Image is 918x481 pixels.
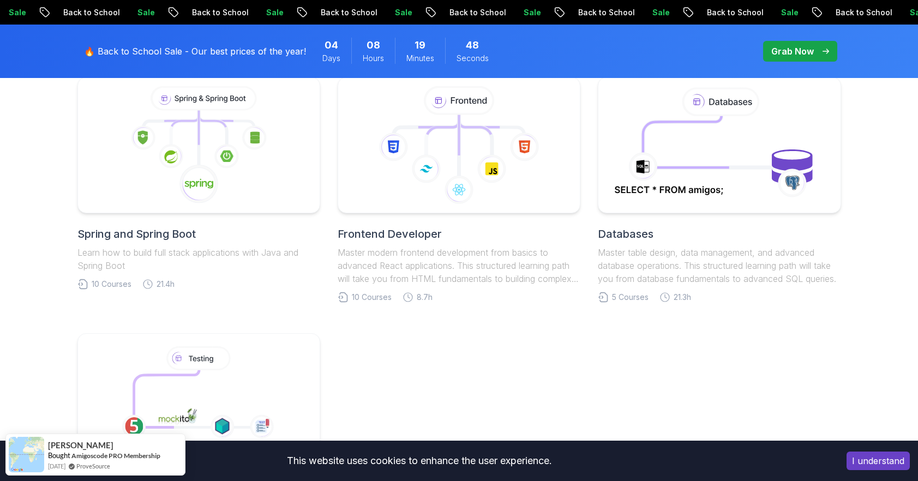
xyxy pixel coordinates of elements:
span: 48 Seconds [466,38,479,53]
a: ProveSource [76,461,110,471]
p: Sale [95,7,130,18]
span: 10 Courses [92,279,131,290]
p: Sale [610,7,645,18]
span: 10 Courses [352,292,392,303]
span: [PERSON_NAME] [48,441,113,450]
span: 8.7h [417,292,433,303]
p: Back to School [149,7,224,18]
img: provesource social proof notification image [9,437,44,472]
a: Frontend DeveloperMaster modern frontend development from basics to advanced React applications. ... [338,77,580,303]
h2: Frontend Developer [338,226,580,242]
span: Hours [363,53,384,64]
div: This website uses cookies to enhance the user experience. [8,449,830,473]
span: 5 Courses [612,292,649,303]
h2: Databases [598,226,841,242]
p: Sale [867,7,902,18]
p: 🔥 Back to School Sale - Our best prices of the year! [84,45,306,58]
p: Back to School [664,7,739,18]
span: 4 Days [325,38,338,53]
p: Back to School [793,7,867,18]
p: Back to School [536,7,610,18]
a: DatabasesMaster table design, data management, and advanced database operations. This structured ... [598,77,841,303]
h2: Spring and Spring Boot [77,226,320,242]
span: 21.3h [674,292,691,303]
p: Sale [481,7,516,18]
span: 19 Minutes [415,38,425,53]
span: Minutes [406,53,434,64]
button: Accept cookies [847,452,910,470]
p: Sale [739,7,773,18]
p: Back to School [278,7,352,18]
span: 8 Hours [367,38,380,53]
p: Grab Now [771,45,814,58]
p: Sale [352,7,387,18]
p: Back to School [407,7,481,18]
p: Learn how to build full stack applications with Java and Spring Boot [77,246,320,272]
p: Back to School [21,7,95,18]
span: [DATE] [48,461,65,471]
span: Bought [48,451,70,460]
span: Days [322,53,340,64]
span: 21.4h [157,279,175,290]
p: Master modern frontend development from basics to advanced React applications. This structured le... [338,246,580,285]
a: Amigoscode PRO Membership [71,452,160,460]
p: Master table design, data management, and advanced database operations. This structured learning ... [598,246,841,285]
p: Sale [224,7,259,18]
span: Seconds [457,53,489,64]
a: Spring and Spring BootLearn how to build full stack applications with Java and Spring Boot10 Cour... [77,77,320,290]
